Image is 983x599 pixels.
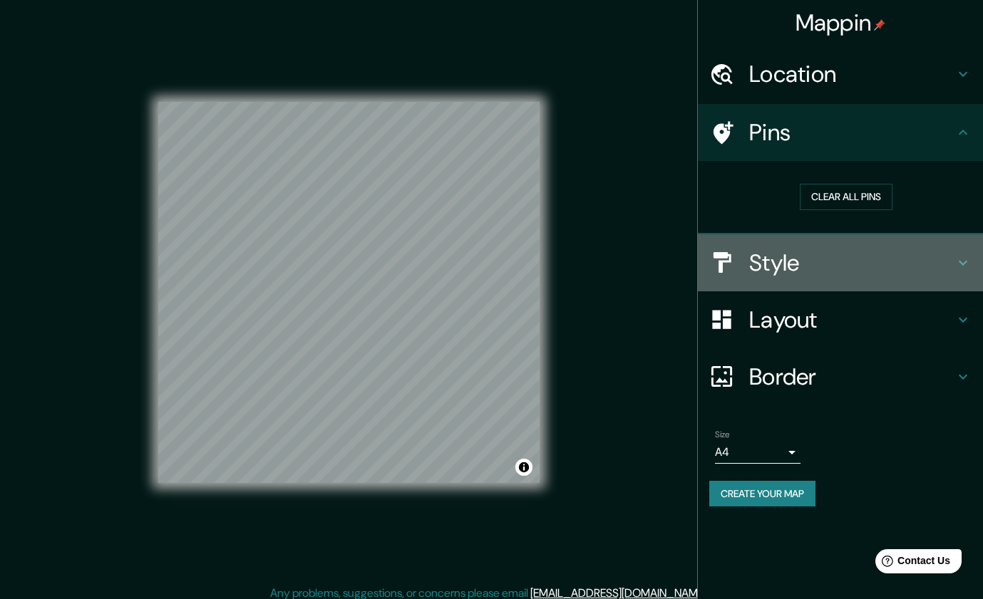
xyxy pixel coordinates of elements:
h4: Layout [749,306,954,334]
h4: Pins [749,118,954,147]
div: Style [698,234,983,291]
h4: Location [749,60,954,88]
iframe: Help widget launcher [856,543,967,583]
h4: Border [749,363,954,391]
div: Pins [698,104,983,161]
button: Create your map [709,481,815,507]
h4: Mappin [796,9,886,37]
h4: Style [749,249,954,277]
div: Border [698,348,983,405]
label: Size [715,428,730,440]
div: Layout [698,291,983,348]
img: pin-icon.png [874,19,885,31]
button: Clear all pins [800,184,892,210]
div: Location [698,46,983,103]
canvas: Map [158,102,540,483]
button: Toggle attribution [515,459,532,476]
div: A4 [715,441,801,464]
